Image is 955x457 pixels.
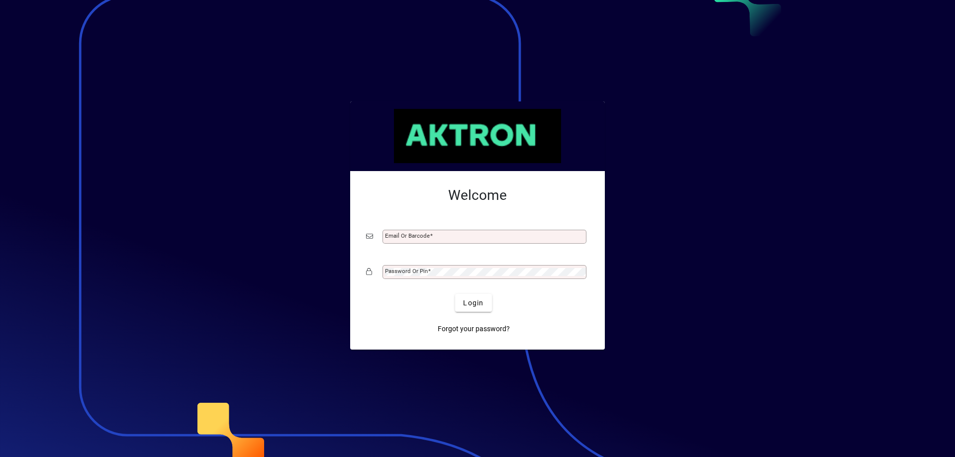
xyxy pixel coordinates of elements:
mat-label: Email or Barcode [385,232,430,239]
button: Login [455,294,491,312]
h2: Welcome [366,187,589,204]
span: Login [463,298,483,308]
mat-label: Password or Pin [385,268,428,274]
a: Forgot your password? [434,320,514,338]
span: Forgot your password? [438,324,510,334]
